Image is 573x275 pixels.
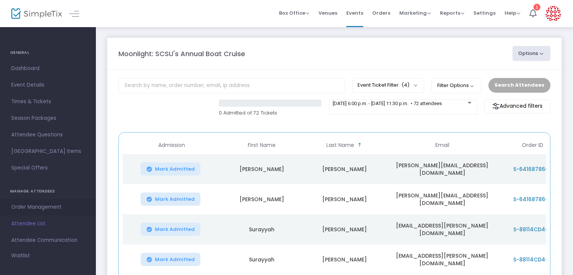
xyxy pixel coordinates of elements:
[10,45,86,60] h4: GENERAL
[473,3,496,23] span: Settings
[386,154,499,184] td: [PERSON_NAME][EMAIL_ADDRESS][DOMAIN_NAME]
[513,226,552,233] span: S-88114CD4-8
[399,9,431,17] span: Marketing
[141,162,201,176] button: Mark Admitted
[513,165,552,173] span: S-64168786-3
[118,78,345,93] input: Search by name, order number, email, ip address
[11,252,30,260] span: Waitlist
[386,184,499,214] td: [PERSON_NAME][EMAIL_ADDRESS][DOMAIN_NAME]
[155,166,195,172] span: Mark Admitted
[534,4,540,11] div: 1
[155,196,195,202] span: Mark Admitted
[402,82,409,88] span: (4)
[303,184,386,214] td: [PERSON_NAME]
[303,244,386,275] td: [PERSON_NAME]
[303,154,386,184] td: [PERSON_NAME]
[219,109,321,117] p: 0 Admitted of 72 Tickets
[512,46,551,61] button: Options
[10,184,86,199] h4: MANAGE ATTENDEES
[248,142,276,148] span: First Name
[11,202,85,212] span: Order Management
[141,192,201,206] button: Mark Admitted
[435,142,449,148] span: Email
[372,3,390,23] span: Orders
[11,80,85,90] span: Event Details
[513,256,552,263] span: S-88114CD4-8
[158,142,185,148] span: Admission
[220,184,303,214] td: [PERSON_NAME]
[11,219,85,229] span: Attendee List
[220,154,303,184] td: [PERSON_NAME]
[505,9,520,17] span: Help
[333,101,442,106] span: [DATE] 6:00 p.m. - [DATE] 11:30 p.m. • 72 attendees
[11,163,85,173] span: Special Offers
[155,226,195,232] span: Mark Admitted
[513,196,552,203] span: S-64168786-3
[11,113,85,123] span: Season Packages
[118,49,245,59] m-panel-title: Moonlight: SCSU's Annual Boat Cruise
[141,223,201,236] button: Mark Admitted
[386,214,499,244] td: [EMAIL_ADDRESS][PERSON_NAME][DOMAIN_NAME]
[279,9,309,17] span: Box Office
[11,235,85,245] span: Attendee Communication
[492,102,500,110] img: filter
[346,3,363,23] span: Events
[318,3,337,23] span: Venues
[141,253,201,266] button: Mark Admitted
[484,99,550,113] m-button: Advanced filters
[522,142,543,148] span: Order ID
[11,97,85,107] span: Times & Tickets
[11,130,85,140] span: Attendee Questions
[326,142,354,148] span: Last Name
[11,64,85,73] span: Dashboard
[386,244,499,275] td: [EMAIL_ADDRESS][PERSON_NAME][DOMAIN_NAME]
[155,257,195,263] span: Mark Admitted
[440,9,464,17] span: Reports
[357,142,363,148] span: Sortable
[11,147,85,156] span: [GEOGRAPHIC_DATA] Items
[352,78,424,92] button: Event Ticket Filter(4)
[431,78,481,93] button: Filter Options
[220,244,303,275] td: Surayyah
[220,214,303,244] td: Surayyah
[303,214,386,244] td: [PERSON_NAME]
